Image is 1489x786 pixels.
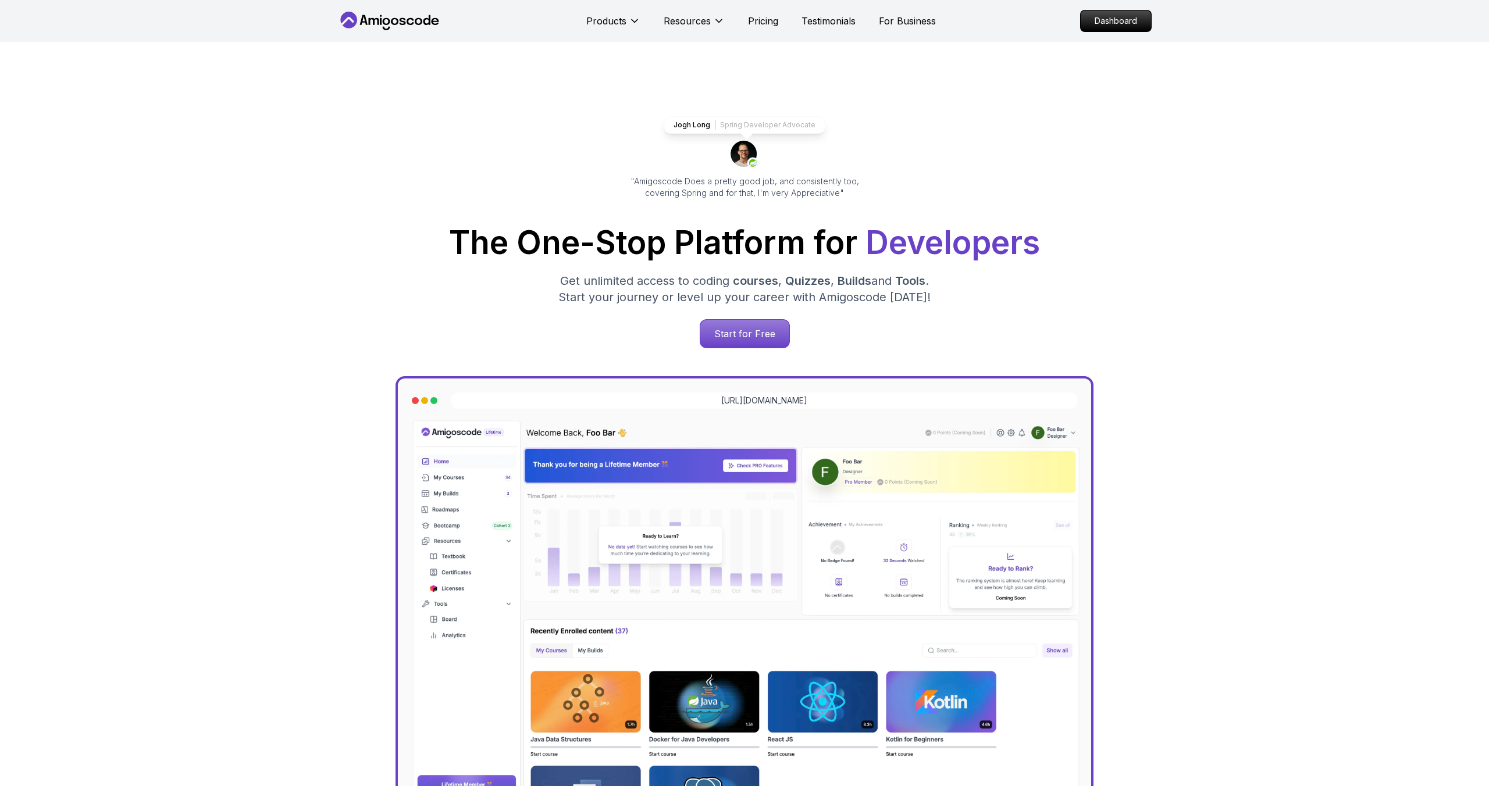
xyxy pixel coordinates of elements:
[586,14,626,28] p: Products
[586,14,640,37] button: Products
[720,120,815,130] p: Spring Developer Advocate
[549,273,940,305] p: Get unlimited access to coding , , and . Start your journey or level up your career with Amigosco...
[1080,10,1152,32] a: Dashboard
[748,14,778,28] a: Pricing
[895,274,925,288] span: Tools
[838,274,871,288] span: Builds
[879,14,936,28] a: For Business
[674,120,710,130] p: Jogh Long
[664,14,725,37] button: Resources
[1081,10,1151,31] p: Dashboard
[614,176,875,199] p: "Amigoscode Does a pretty good job, and consistently too, covering Spring and for that, I'm very ...
[731,141,758,169] img: josh long
[664,14,711,28] p: Resources
[865,223,1040,262] span: Developers
[802,14,856,28] a: Testimonials
[700,320,789,348] p: Start for Free
[733,274,778,288] span: courses
[721,395,807,406] a: [URL][DOMAIN_NAME]
[700,319,790,348] a: Start for Free
[785,274,831,288] span: Quizzes
[347,227,1142,259] h1: The One-Stop Platform for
